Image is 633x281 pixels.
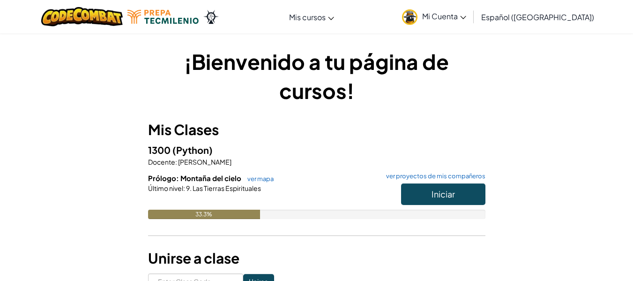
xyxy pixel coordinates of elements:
h3: Unirse a clase [148,248,485,269]
span: Las Tierras Espirituales [192,184,261,192]
span: Mi Cuenta [422,11,466,21]
span: Prólogo: Montaña del cielo [148,174,243,182]
span: : [175,158,177,166]
span: Docente [148,158,175,166]
img: CodeCombat logo [41,7,123,26]
span: Mis cursos [289,12,326,22]
a: Mi Cuenta [397,2,471,31]
button: Iniciar [401,183,485,205]
span: Último nivel [148,184,183,192]
h1: ¡Bienvenido a tu página de cursos! [148,47,485,105]
a: Mis cursos [284,4,339,30]
img: Tecmilenio logo [127,10,199,24]
span: [PERSON_NAME] [177,158,231,166]
span: 1300 [148,144,172,156]
span: : [183,184,185,192]
span: Iniciar [432,189,455,199]
a: Español ([GEOGRAPHIC_DATA]) [477,4,599,30]
span: (Python) [172,144,213,156]
h3: Mis Clases [148,119,485,140]
div: 33.3% [148,210,261,219]
a: ver proyectos de mis compañeros [381,173,485,179]
img: Ozaria [203,10,218,24]
span: Español ([GEOGRAPHIC_DATA]) [481,12,594,22]
span: 9. [185,184,192,192]
img: avatar [402,9,417,25]
a: ver mapa [243,175,274,182]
